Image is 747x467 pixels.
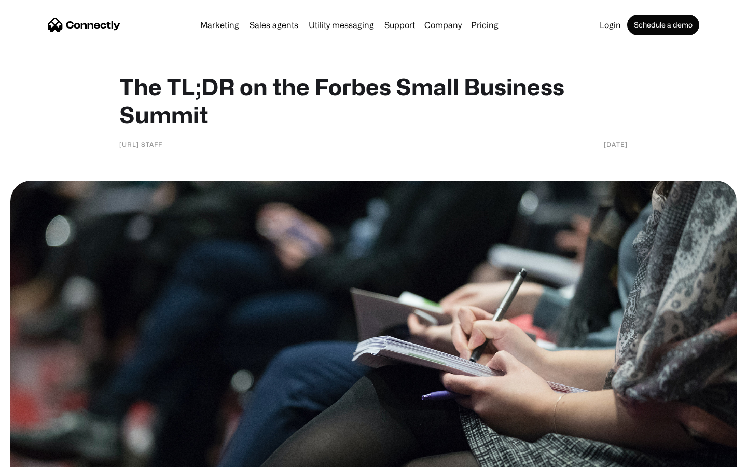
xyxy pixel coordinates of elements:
[245,21,302,29] a: Sales agents
[424,18,462,32] div: Company
[380,21,419,29] a: Support
[10,449,62,463] aside: Language selected: English
[119,139,162,149] div: [URL] Staff
[196,21,243,29] a: Marketing
[48,17,120,33] a: home
[305,21,378,29] a: Utility messaging
[119,73,628,129] h1: The TL;DR on the Forbes Small Business Summit
[21,449,62,463] ul: Language list
[421,18,465,32] div: Company
[596,21,625,29] a: Login
[604,139,628,149] div: [DATE]
[627,15,699,35] a: Schedule a demo
[467,21,503,29] a: Pricing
